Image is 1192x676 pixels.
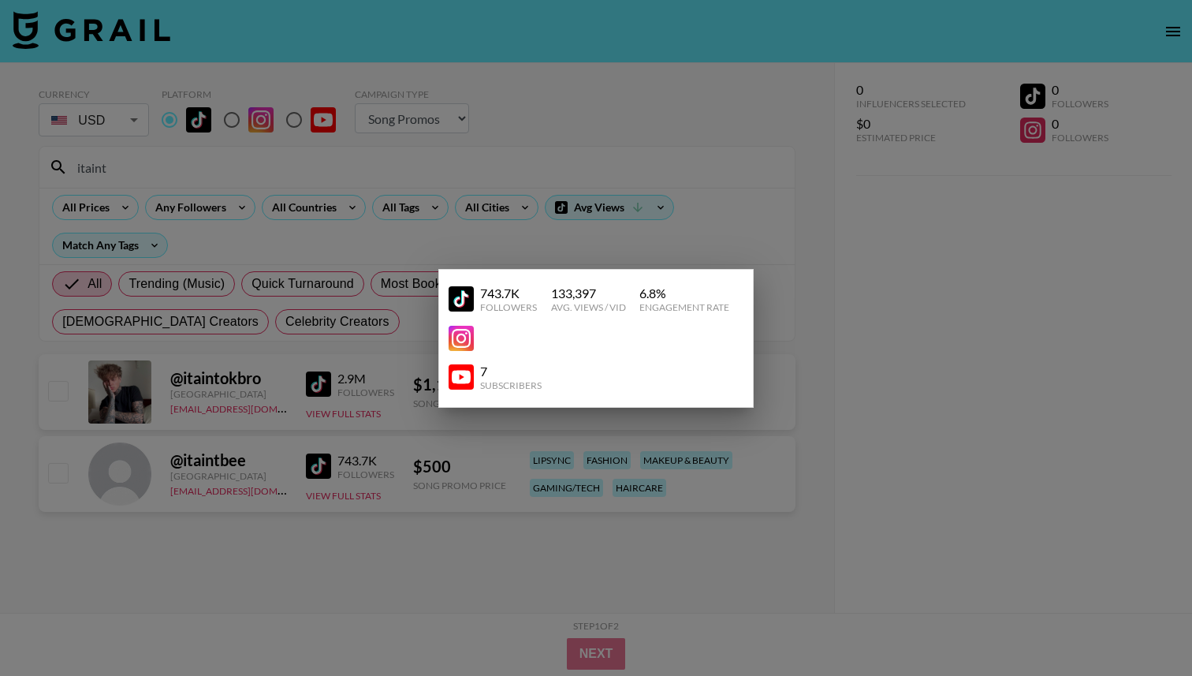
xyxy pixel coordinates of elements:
div: 743.7K [480,286,537,301]
div: 6.8 % [639,286,729,301]
div: Subscribers [480,379,542,391]
img: YouTube [449,326,474,351]
img: YouTube [449,286,474,312]
img: YouTube [449,364,474,390]
div: 133,397 [551,286,626,301]
div: 7 [480,364,542,379]
div: Followers [480,301,537,313]
div: Engagement Rate [639,301,729,313]
div: Avg. Views / Vid [551,301,626,313]
iframe: Drift Widget Chat Controller [1113,597,1173,657]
